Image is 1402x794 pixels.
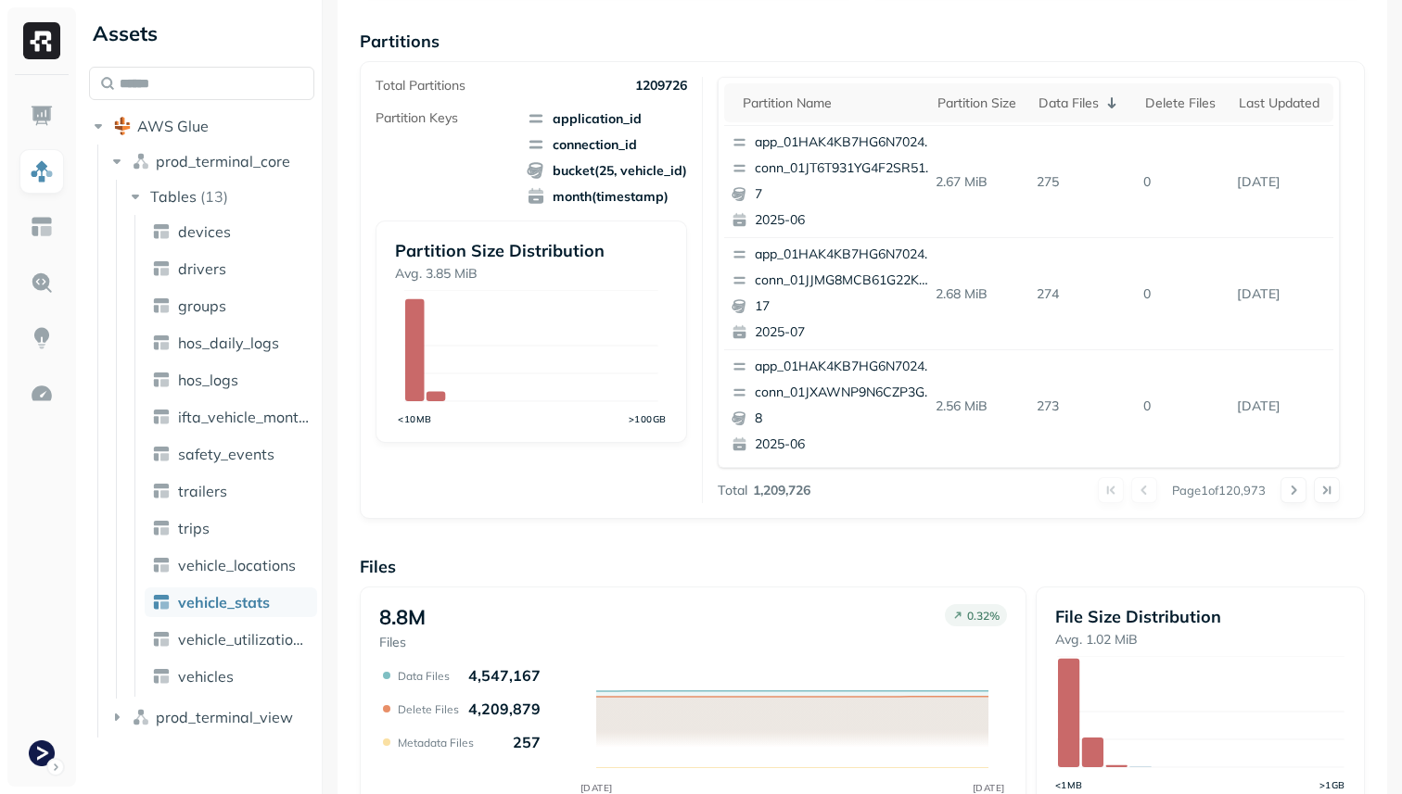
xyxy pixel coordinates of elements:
[755,185,935,204] p: 7
[398,413,432,424] tspan: <10MB
[527,187,687,206] span: month(timestamp)
[145,587,317,617] a: vehicle_stats
[145,402,317,432] a: ifta_vehicle_months
[152,334,171,352] img: table
[30,104,54,128] img: Dashboard
[145,476,317,506] a: trailers
[398,736,474,750] p: Metadata Files
[1055,606,1345,627] p: File Size Distribution
[132,152,150,170] img: namespace
[928,278,1030,310] p: 2.68 MiB
[178,296,226,315] span: groups
[152,556,171,574] img: table
[178,667,234,686] span: vehicles
[755,410,935,428] p: 8
[30,215,54,239] img: Asset Explorer
[376,77,465,95] p: Total Partitions
[152,482,171,500] img: table
[113,117,132,135] img: root
[1230,390,1332,422] p: Sep 12, 2025
[178,630,310,649] span: vehicle_utilization_day
[132,708,150,726] img: namespace
[145,550,317,580] a: vehicle_locations
[152,296,171,315] img: table
[724,350,943,461] button: app_01HAK4KB7HG6N7024210G3S8D5conn_01JXAWNP9N6CZP3GYG0WZEBE5682025-06
[755,246,935,264] p: app_01HAK4KB7HG6N7024210G3S8D5
[126,182,316,211] button: Tables(13)
[137,117,209,135] span: AWS Glue
[178,445,274,463] span: safety_events
[753,482,810,499] p: 1,209,726
[360,31,1365,52] p: Partitions
[152,593,171,611] img: table
[379,634,426,651] p: Files
[928,166,1030,198] p: 2.67 MiB
[23,22,60,59] img: Ryft
[395,240,668,261] p: Partition Size Distribution
[178,408,310,426] span: ifta_vehicle_months
[145,513,317,543] a: trips
[755,211,935,230] p: 2025-06
[145,439,317,469] a: safety_events
[755,384,935,402] p: conn_01JXAWNP9N6CZP3GYG0WZEBE56
[755,297,935,316] p: 17
[1136,390,1230,422] p: 0
[527,161,687,180] span: bucket(25, vehicle_id)
[1029,390,1136,422] p: 273
[1055,631,1345,649] p: Avg. 1.02 MiB
[376,109,458,127] p: Partition Keys
[1239,95,1323,112] div: Last updated
[468,666,541,685] p: 4,547,167
[108,146,315,176] button: prod_terminal_core
[743,95,919,112] div: Partition name
[178,222,231,241] span: devices
[755,271,935,290] p: conn_01JJMG8MCB61G22KW7BC2KPPYS
[1039,92,1127,114] div: Data Files
[89,111,314,141] button: AWS Glue
[145,254,317,284] a: drivers
[178,334,279,352] span: hos_daily_logs
[1145,95,1220,112] div: Delete Files
[755,435,935,454] p: 2025-06
[152,222,171,241] img: table
[30,271,54,295] img: Query Explorer
[1319,779,1345,790] tspan: >1GB
[724,126,943,237] button: app_01HAK4KB7HG6N7024210G3S8D5conn_01JT6T931YG4F2SR51N7EP427T72025-06
[1029,166,1136,198] p: 275
[755,358,935,376] p: app_01HAK4KB7HG6N7024210G3S8D5
[178,593,270,611] span: vehicle_stats
[468,699,541,718] p: 4,209,879
[30,326,54,350] img: Insights
[156,708,293,726] span: prod_terminal_view
[972,782,1004,794] tspan: [DATE]
[145,328,317,358] a: hos_daily_logs
[108,702,315,732] button: prod_terminal_view
[145,365,317,395] a: hos_logs
[145,624,317,654] a: vehicle_utilization_day
[152,371,171,389] img: table
[755,133,935,152] p: app_01HAK4KB7HG6N7024210G3S8D5
[156,152,290,170] span: prod_terminal_core
[152,259,171,278] img: table
[1230,166,1332,198] p: Sep 14, 2025
[398,702,459,716] p: Delete Files
[398,669,450,683] p: Data Files
[152,408,171,426] img: table
[152,445,171,463] img: table
[629,413,667,424] tspan: >100GB
[928,390,1030,422] p: 2.56 MiB
[724,238,943,349] button: app_01HAK4KB7HG6N7024210G3S8D5conn_01JJMG8MCB61G22KW7BC2KPPYS172025-07
[152,519,171,537] img: table
[145,291,317,321] a: groups
[178,259,226,278] span: drivers
[635,77,687,95] p: 1209726
[513,733,541,751] p: 257
[360,556,1365,577] p: Files
[1136,278,1230,310] p: 0
[178,371,238,389] span: hos_logs
[178,519,210,537] span: trips
[30,159,54,183] img: Assets
[1136,166,1230,198] p: 0
[152,630,171,649] img: table
[580,782,612,794] tspan: [DATE]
